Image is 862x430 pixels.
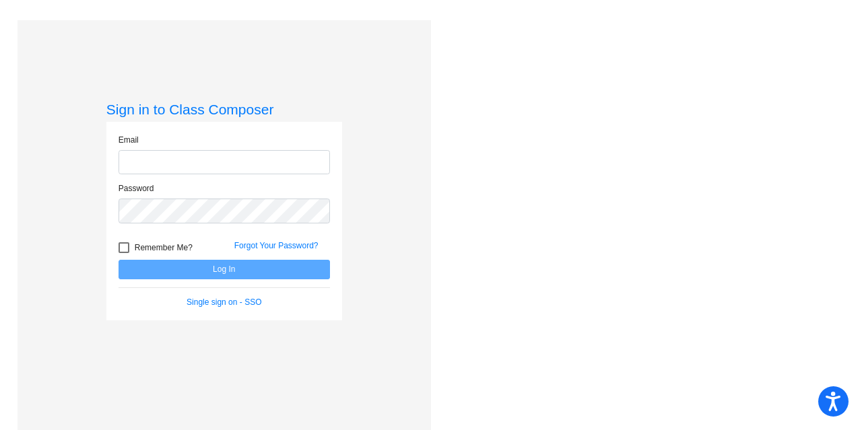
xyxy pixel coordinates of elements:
[119,182,154,194] label: Password
[187,297,261,307] a: Single sign on - SSO
[135,240,193,256] span: Remember Me?
[119,260,330,279] button: Log In
[106,101,342,118] h3: Sign in to Class Composer
[119,134,139,146] label: Email
[234,241,319,250] a: Forgot Your Password?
